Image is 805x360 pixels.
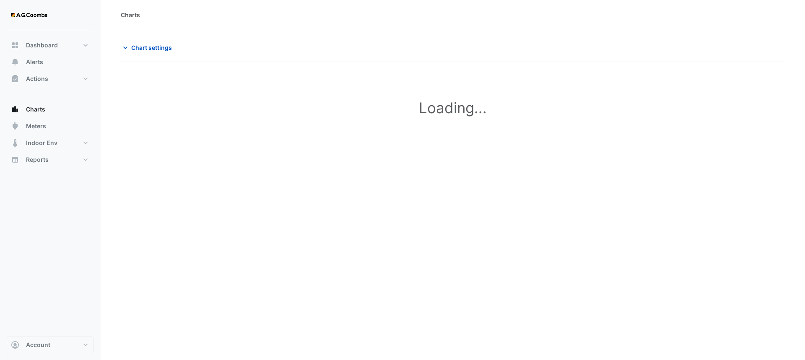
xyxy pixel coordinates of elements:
[26,75,48,83] span: Actions
[10,7,48,23] img: Company Logo
[11,122,19,130] app-icon: Meters
[26,155,49,164] span: Reports
[11,139,19,147] app-icon: Indoor Env
[7,37,94,54] button: Dashboard
[11,75,19,83] app-icon: Actions
[7,54,94,70] button: Alerts
[26,58,43,66] span: Alerts
[7,118,94,135] button: Meters
[26,139,57,147] span: Indoor Env
[26,341,50,349] span: Account
[26,122,46,130] span: Meters
[131,43,172,52] span: Chart settings
[7,101,94,118] button: Charts
[7,70,94,87] button: Actions
[7,337,94,353] button: Account
[7,151,94,168] button: Reports
[121,40,177,55] button: Chart settings
[11,41,19,49] app-icon: Dashboard
[11,155,19,164] app-icon: Reports
[11,58,19,66] app-icon: Alerts
[121,10,140,19] div: Charts
[7,135,94,151] button: Indoor Env
[26,41,58,49] span: Dashboard
[26,105,45,114] span: Charts
[11,105,19,114] app-icon: Charts
[139,99,766,117] h1: Loading...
